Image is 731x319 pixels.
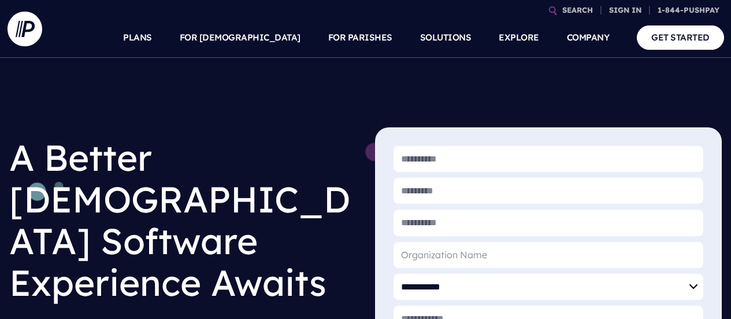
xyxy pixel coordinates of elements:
[123,17,152,58] a: PLANS
[420,17,472,58] a: SOLUTIONS
[328,17,392,58] a: FOR PARISHES
[9,127,357,313] h1: A Better [DEMOGRAPHIC_DATA] Software Experience Awaits
[394,242,704,268] input: Organization Name
[637,25,724,49] a: GET STARTED
[180,17,300,58] a: FOR [DEMOGRAPHIC_DATA]
[499,17,539,58] a: EXPLORE
[567,17,610,58] a: COMPANY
